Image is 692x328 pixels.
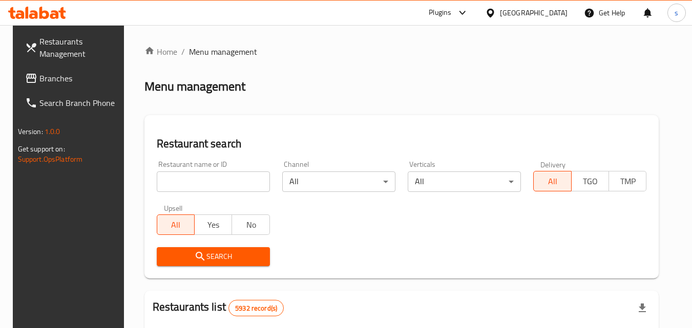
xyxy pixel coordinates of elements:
div: All [408,171,521,192]
span: Version: [18,125,43,138]
h2: Restaurant search [157,136,647,151]
span: Get support on: [18,142,65,156]
span: TGO [576,174,605,189]
span: 1.0.0 [45,125,60,138]
span: TMP [613,174,642,189]
span: All [538,174,567,189]
button: TMP [609,171,646,191]
a: Restaurants Management [17,29,129,66]
span: Branches [39,72,120,84]
a: Search Branch Phone [17,91,129,115]
div: All [282,171,395,192]
div: Plugins [429,7,451,19]
div: [GEOGRAPHIC_DATA] [500,7,568,18]
span: Search [165,250,262,263]
button: Search [157,247,270,266]
a: Support.OpsPlatform [18,152,83,166]
nav: breadcrumb [144,46,659,58]
a: Home [144,46,177,58]
span: All [161,217,191,232]
input: Search for restaurant name or ID.. [157,171,270,192]
button: All [157,214,195,235]
div: Total records count [228,300,284,316]
span: 5932 record(s) [229,303,283,313]
h2: Menu management [144,78,245,95]
label: Delivery [540,161,566,168]
button: TGO [571,171,609,191]
span: Yes [199,217,228,232]
span: s [675,7,678,18]
span: Restaurants Management [39,35,120,60]
div: Export file [630,296,655,320]
button: Yes [194,214,232,235]
h2: Restaurants list [153,299,284,316]
span: Search Branch Phone [39,97,120,109]
a: Branches [17,66,129,91]
span: No [236,217,265,232]
span: Menu management [189,46,257,58]
button: All [533,171,571,191]
button: No [232,214,269,235]
li: / [181,46,185,58]
label: Upsell [164,204,183,211]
